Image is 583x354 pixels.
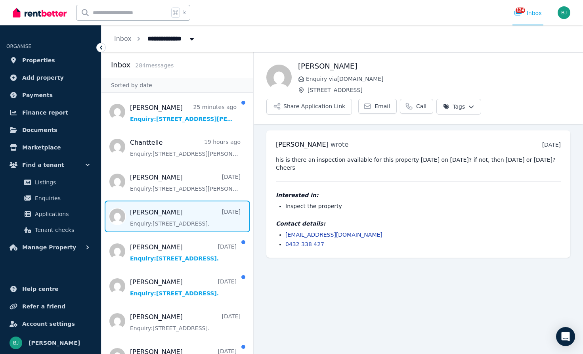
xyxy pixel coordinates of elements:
div: Open Intercom Messenger [556,327,575,346]
a: [PERSON_NAME]25 minutes agoEnquiry:[STREET_ADDRESS][PERSON_NAME]. [130,103,237,123]
a: Payments [6,87,95,103]
a: Marketplace [6,140,95,155]
a: Applications [10,206,92,222]
a: [PERSON_NAME][DATE]Enquiry:[STREET_ADDRESS]. [130,243,237,262]
span: Marketplace [22,143,61,152]
span: Call [416,102,426,110]
pre: his is there an inspection available for this property [DATE] on [DATE]? if not, then [DATE] or [... [276,156,561,172]
time: [DATE] [542,142,561,148]
img: madhav sharma [266,65,292,90]
a: Account settings [6,316,95,332]
button: Manage Property [6,239,95,255]
a: [PERSON_NAME][DATE]Enquiry:[STREET_ADDRESS]. [130,312,241,332]
span: [PERSON_NAME] [29,338,80,348]
span: Account settings [22,319,75,329]
span: ORGANISE [6,44,31,49]
img: Bom Jin [10,337,22,349]
span: Manage Property [22,243,76,252]
a: Enquiries [10,190,92,206]
h4: Interested in: [276,191,561,199]
span: Applications [35,209,88,219]
li: Inspect the property [285,202,561,210]
h4: Contact details: [276,220,561,228]
a: Listings [10,174,92,190]
span: [PERSON_NAME] [276,141,329,148]
a: Email [358,99,397,114]
button: Share Application Link [266,99,352,115]
span: 124 [516,8,525,13]
div: Inbox [514,9,542,17]
span: Tags [443,103,465,111]
h1: [PERSON_NAME] [298,61,570,72]
span: Properties [22,55,55,65]
span: Enquiries [35,193,88,203]
span: k [183,10,186,16]
nav: Breadcrumb [101,25,208,52]
a: Help centre [6,281,95,297]
a: [PERSON_NAME][DATE]Enquiry:[STREET_ADDRESS]. [130,208,241,228]
span: 284 message s [135,62,174,69]
span: Finance report [22,108,68,117]
span: Listings [35,178,88,187]
button: Find a tenant [6,157,95,173]
span: Enquiry via [DOMAIN_NAME] [306,75,570,83]
span: Tenant checks [35,225,88,235]
a: Call [400,99,433,114]
img: Bom Jin [558,6,570,19]
img: RentBetter [13,7,67,19]
span: Payments [22,90,53,100]
span: Find a tenant [22,160,64,170]
a: [EMAIL_ADDRESS][DOMAIN_NAME] [285,232,382,238]
span: wrote [331,141,348,148]
span: Help centre [22,284,59,294]
h2: Inbox [111,59,130,71]
a: Tenant checks [10,222,92,238]
button: Tags [436,99,481,115]
a: Properties [6,52,95,68]
a: [PERSON_NAME][DATE]Enquiry:[STREET_ADDRESS][PERSON_NAME]. [130,173,241,193]
span: Email [375,102,390,110]
a: Finance report [6,105,95,121]
a: Inbox [114,35,132,42]
a: [PERSON_NAME][DATE]Enquiry:[STREET_ADDRESS]. [130,277,237,297]
span: Documents [22,125,57,135]
a: 0432 338 427 [285,241,324,247]
span: [STREET_ADDRESS] [308,86,570,94]
span: Add property [22,73,64,82]
a: Add property [6,70,95,86]
a: Chanttelle19 hours agoEnquiry:[STREET_ADDRESS][PERSON_NAME]. [130,138,241,158]
div: Sorted by date [101,78,253,93]
span: Refer a friend [22,302,65,311]
a: Documents [6,122,95,138]
a: Refer a friend [6,299,95,314]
